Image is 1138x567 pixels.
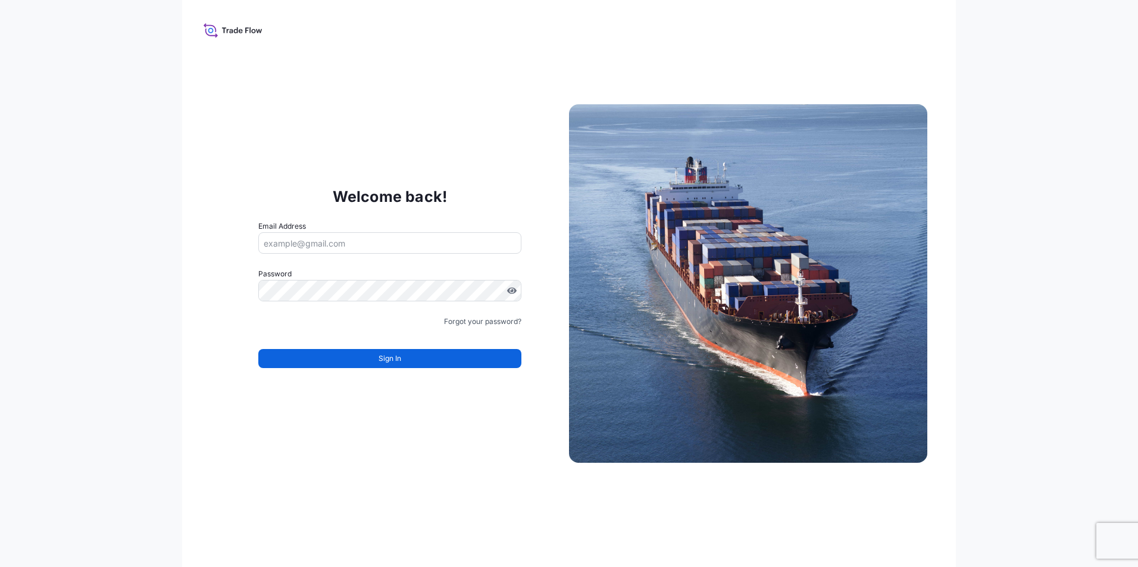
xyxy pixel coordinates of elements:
span: Sign In [379,353,401,364]
img: Ship illustration [569,104,927,463]
input: example@gmail.com [258,232,521,254]
label: Email Address [258,220,306,232]
p: Welcome back! [333,187,448,206]
button: Sign In [258,349,521,368]
label: Password [258,268,521,280]
a: Forgot your password? [444,316,521,328]
button: Show password [507,286,517,295]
